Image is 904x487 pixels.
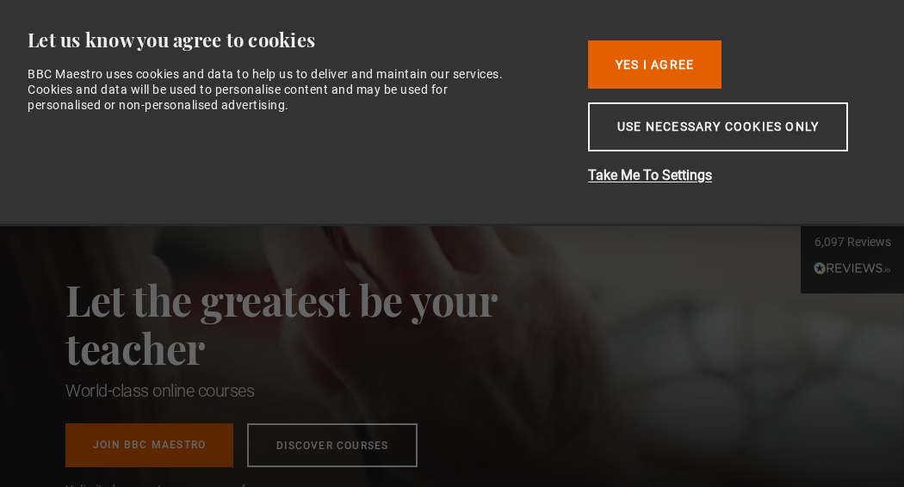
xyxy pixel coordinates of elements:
[814,262,891,274] img: REVIEWS.io
[588,165,864,186] button: Take Me To Settings
[805,260,900,280] div: Read All Reviews
[28,28,561,52] div: Let us know you agree to cookies
[28,66,508,114] div: BBC Maestro uses cookies and data to help us to deliver and maintain our services. Cookies and da...
[65,275,573,372] h2: Let the greatest be your teacher
[588,102,848,151] button: Use necessary cookies only
[805,234,900,251] div: 6,097 Reviews
[801,194,904,293] div: 6,097 ReviewsRead All Reviews
[65,379,573,403] h1: World-class online courses
[588,40,721,89] button: Yes I Agree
